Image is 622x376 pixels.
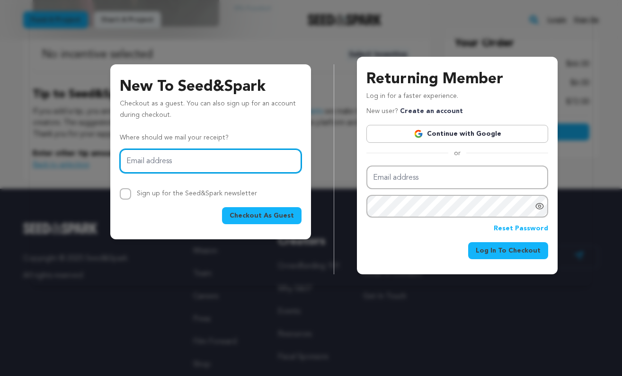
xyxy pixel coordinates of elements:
[366,91,548,106] p: Log in for a faster experience.
[366,106,463,117] p: New user?
[120,132,302,144] p: Where should we mail your receipt?
[448,149,466,158] span: or
[222,207,302,224] button: Checkout As Guest
[366,68,548,91] h3: Returning Member
[366,125,548,143] a: Continue with Google
[414,129,423,139] img: Google logo
[120,76,302,98] h3: New To Seed&Spark
[535,201,544,211] a: Show password as plain text. Warning: this will display your password on the screen.
[366,166,548,190] input: Email address
[468,242,548,259] button: Log In To Checkout
[230,211,294,220] span: Checkout As Guest
[120,98,302,125] p: Checkout as a guest. You can also sign up for an account during checkout.
[476,246,541,255] span: Log In To Checkout
[120,149,302,173] input: Email address
[137,190,257,197] label: Sign up for the Seed&Spark newsletter
[400,108,463,114] a: Create an account
[494,223,548,235] a: Reset Password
